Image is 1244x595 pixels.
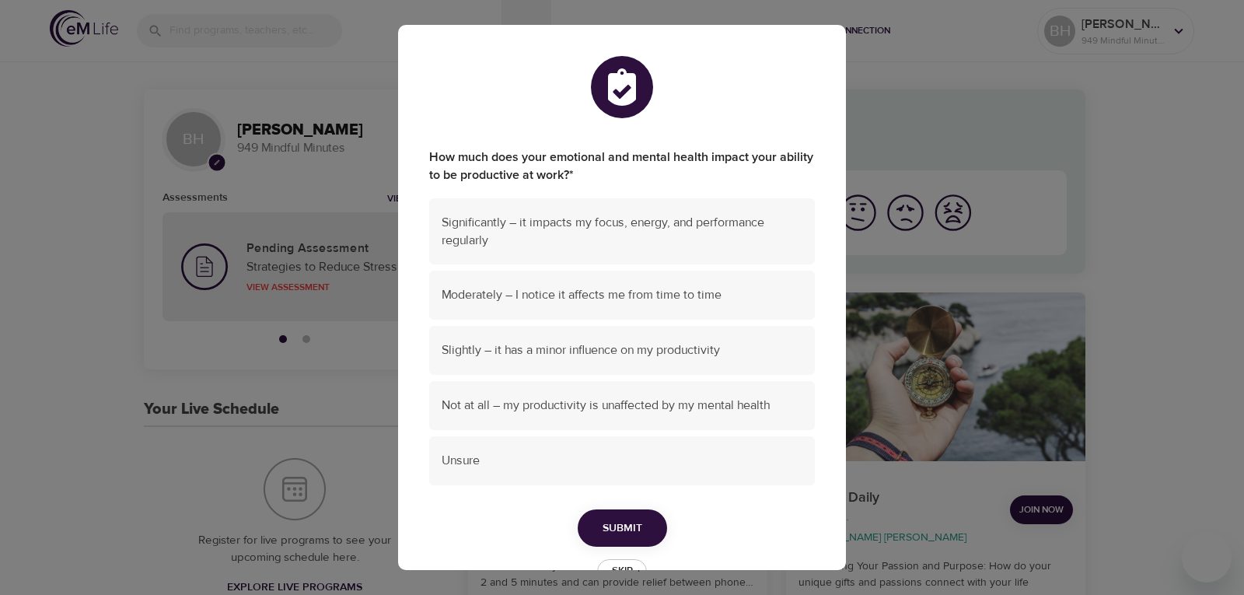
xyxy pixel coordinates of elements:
[597,559,647,583] button: Skip
[442,214,802,250] span: Significantly – it impacts my focus, energy, and performance regularly
[429,149,815,184] label: How much does your emotional and mental health impact your ability to be productive at work?
[442,397,802,415] span: Not at all – my productivity is unaffected by my mental health
[442,341,802,359] span: Slightly – it has a minor influence on my productivity
[578,509,667,548] button: Submit
[442,452,802,470] span: Unsure
[442,286,802,304] span: Moderately – I notice it affects me from time to time
[603,519,642,538] span: Submit
[605,562,639,580] span: Skip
